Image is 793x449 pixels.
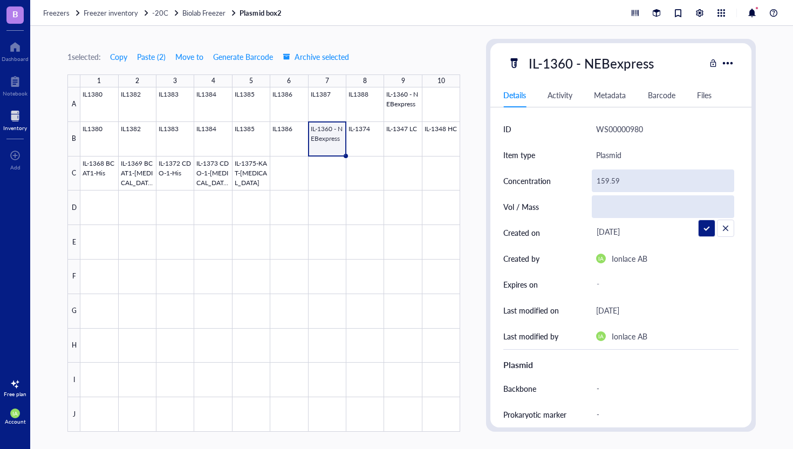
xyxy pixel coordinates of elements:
[84,8,150,18] a: Freezer inventory
[503,330,558,342] div: Last modified by
[97,74,101,87] div: 1
[596,304,619,317] div: [DATE]
[175,48,204,65] button: Move to
[84,8,138,18] span: Freezer inventory
[3,107,27,131] a: Inventory
[67,191,80,225] div: D
[67,51,101,63] div: 1 selected:
[110,52,127,61] span: Copy
[401,74,405,87] div: 9
[67,122,80,157] div: B
[249,74,253,87] div: 5
[211,74,215,87] div: 4
[503,123,511,135] div: ID
[598,255,604,262] span: IA
[240,8,283,18] a: Plasmid box2
[287,74,291,87] div: 6
[596,148,621,161] div: Plasmid
[648,89,675,101] div: Barcode
[612,252,647,265] div: Ionlace AB
[67,363,80,397] div: I
[152,8,237,18] a: -20CBiolab Freezer
[10,164,20,171] div: Add
[136,48,166,65] button: Paste (2)
[503,253,539,264] div: Created by
[363,74,367,87] div: 8
[12,410,18,417] span: IA
[3,90,28,97] div: Notebook
[43,8,70,18] span: Freezers
[503,149,535,161] div: Item type
[503,175,551,187] div: Concentration
[437,74,445,87] div: 10
[67,260,80,294] div: F
[173,74,177,87] div: 3
[503,278,538,290] div: Expires on
[282,48,350,65] button: Archive selected
[5,418,26,425] div: Account
[283,52,349,61] span: Archive selected
[67,329,80,363] div: H
[594,89,626,101] div: Metadata
[325,74,329,87] div: 7
[213,48,274,65] button: Generate Barcode
[3,73,28,97] a: Notebook
[4,391,26,397] div: Free plan
[503,409,566,420] div: Prokaryotic marker
[67,225,80,260] div: E
[612,330,647,343] div: Ionlace AB
[2,56,29,62] div: Dashboard
[503,358,739,371] div: Plasmid
[503,227,540,239] div: Created on
[503,89,526,101] div: Details
[548,89,572,101] div: Activity
[110,48,128,65] button: Copy
[592,403,734,426] div: -
[2,38,29,62] a: Dashboard
[43,8,81,18] a: Freezers
[182,8,225,18] span: Biolab Freezer
[524,52,659,74] div: IL-1360 - NEBexpress
[135,74,139,87] div: 2
[67,87,80,122] div: A
[592,275,734,294] div: -
[503,383,536,394] div: Backbone
[67,397,80,432] div: J
[152,8,168,18] span: -20C
[3,125,27,131] div: Inventory
[503,201,539,213] div: Vol / Mass
[503,304,559,316] div: Last modified on
[697,89,712,101] div: Files
[598,333,604,339] span: IA
[596,123,643,135] div: WS00000980
[592,377,734,400] div: -
[213,52,273,61] span: Generate Barcode
[67,157,80,191] div: C
[592,169,734,192] div: 159.59
[175,52,203,61] span: Move to
[592,223,734,242] div: [DATE]
[12,7,18,21] span: B
[67,294,80,329] div: G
